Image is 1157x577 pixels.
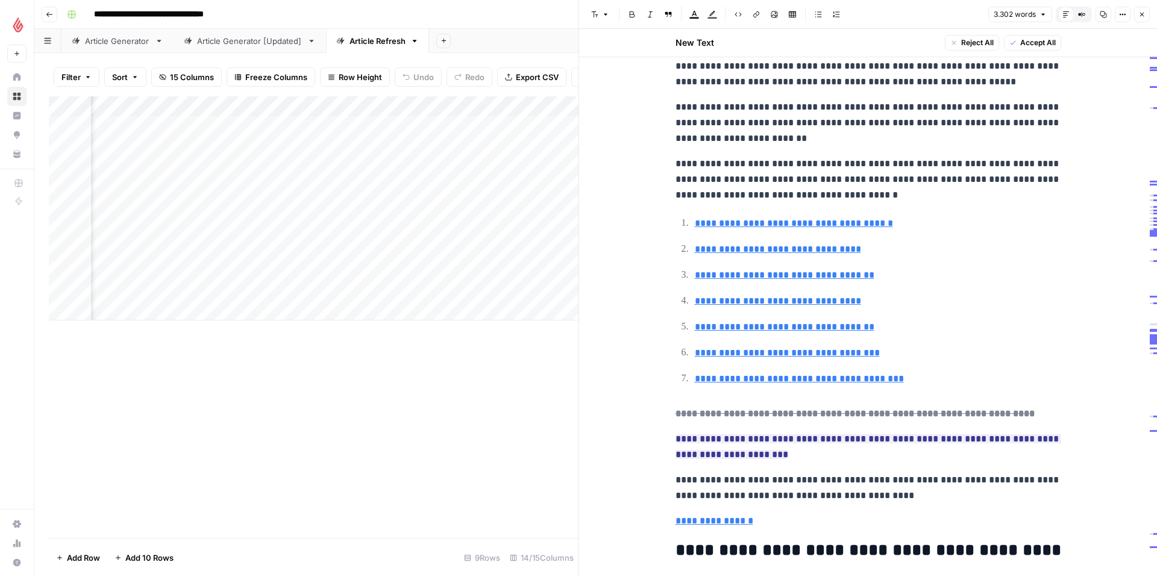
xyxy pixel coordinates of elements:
[1020,37,1056,48] span: Accept All
[994,9,1036,20] span: 3.302 words
[151,67,222,87] button: 15 Columns
[447,67,492,87] button: Redo
[54,67,99,87] button: Filter
[7,10,27,40] button: Workspace: Lightspeed
[395,67,442,87] button: Undo
[7,125,27,145] a: Opportunities
[7,14,29,36] img: Lightspeed Logo
[339,71,382,83] span: Row Height
[945,35,999,51] button: Reject All
[197,35,303,47] div: Article Generator [Updated]
[112,71,128,83] span: Sort
[227,67,315,87] button: Freeze Columns
[61,29,174,53] a: Article Generator
[7,514,27,534] a: Settings
[245,71,307,83] span: Freeze Columns
[49,548,107,567] button: Add Row
[326,29,429,53] a: Article Refresh
[516,71,559,83] span: Export CSV
[350,35,406,47] div: Article Refresh
[85,35,150,47] div: Article Generator
[988,7,1052,22] button: 3.302 words
[961,37,994,48] span: Reject All
[676,37,714,49] h2: New Text
[174,29,326,53] a: Article Generator [Updated]
[104,67,146,87] button: Sort
[7,106,27,125] a: Insights
[7,87,27,106] a: Browse
[497,67,566,87] button: Export CSV
[107,548,181,567] button: Add 10 Rows
[7,553,27,572] button: Help + Support
[7,145,27,164] a: Your Data
[465,71,484,83] span: Redo
[320,67,390,87] button: Row Height
[7,67,27,87] a: Home
[1004,35,1061,51] button: Accept All
[125,552,174,564] span: Add 10 Rows
[505,548,578,567] div: 14/15 Columns
[7,534,27,553] a: Usage
[413,71,434,83] span: Undo
[170,71,214,83] span: 15 Columns
[459,548,505,567] div: 9 Rows
[61,71,81,83] span: Filter
[67,552,100,564] span: Add Row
